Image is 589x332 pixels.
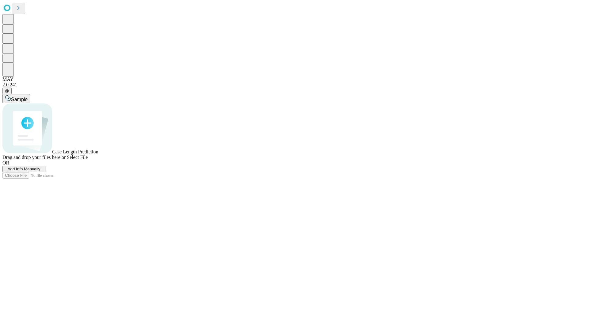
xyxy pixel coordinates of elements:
button: Add Info Manually [2,166,45,172]
button: Sample [2,94,30,103]
span: @ [5,89,9,93]
div: MAY [2,77,587,82]
span: Select File [67,155,88,160]
span: Case Length Prediction [52,149,98,154]
button: @ [2,88,12,94]
span: Add Info Manually [8,167,40,171]
span: Sample [11,97,28,102]
span: Drag and drop your files here or [2,155,66,160]
span: OR [2,160,9,165]
div: 2.0.241 [2,82,587,88]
